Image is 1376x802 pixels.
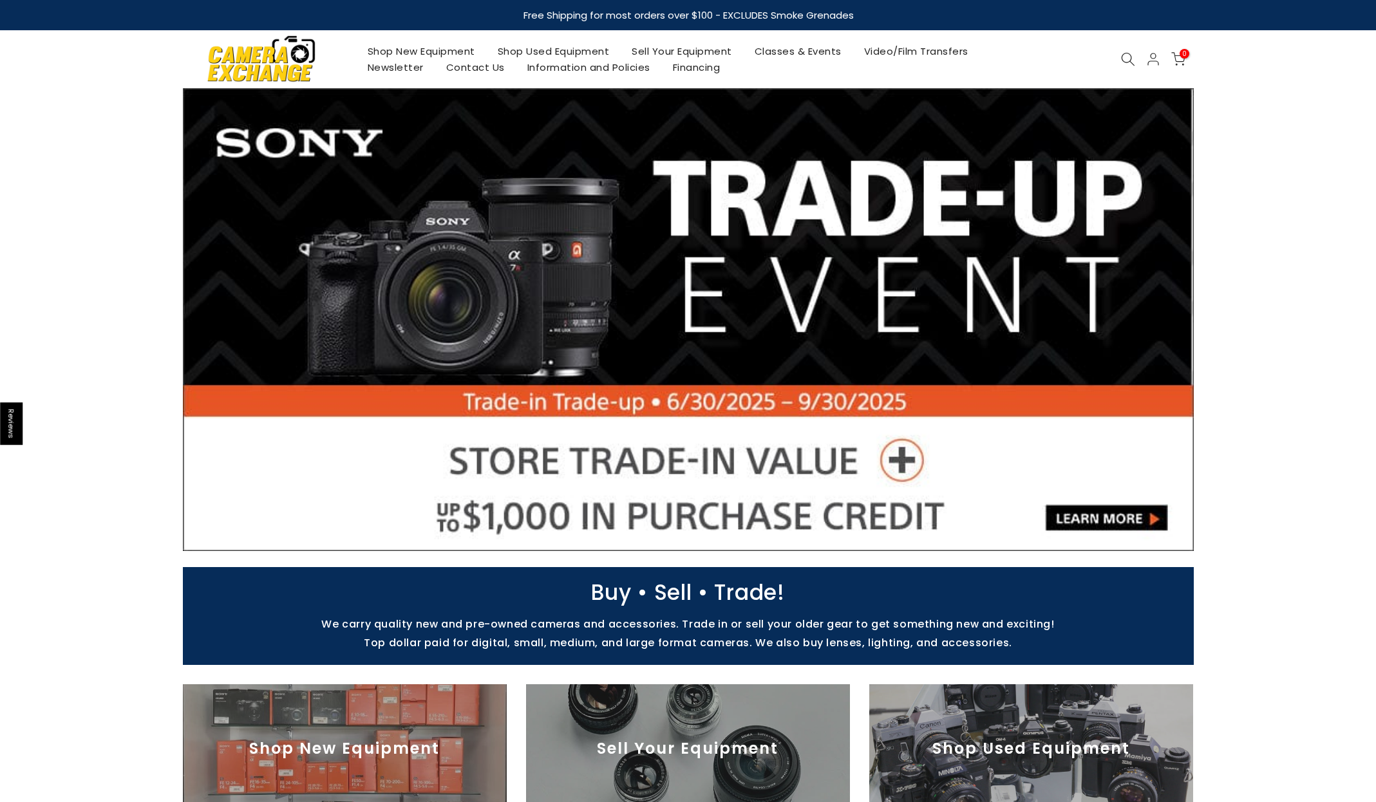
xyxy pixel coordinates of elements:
li: Page dot 2 [664,530,672,537]
p: We carry quality new and pre-owned cameras and accessories. Trade in or sell your older gear to g... [176,618,1200,630]
a: Classes & Events [743,43,853,59]
a: Shop Used Equipment [486,43,621,59]
a: Shop New Equipment [356,43,486,59]
strong: Free Shipping for most orders over $100 - EXCLUDES Smoke Grenades [523,8,853,22]
span: 0 [1180,49,1189,59]
li: Page dot 1 [651,530,658,537]
a: Information and Policies [516,59,661,75]
li: Page dot 4 [692,530,699,537]
p: Top dollar paid for digital, small, medium, and large format cameras. We also buy lenses, lightin... [176,637,1200,649]
a: Sell Your Equipment [621,43,744,59]
a: Financing [661,59,731,75]
a: 0 [1171,52,1185,66]
p: Buy • Sell • Trade! [176,586,1200,599]
a: Video/Film Transfers [853,43,979,59]
li: Page dot 5 [705,530,712,537]
a: Contact Us [435,59,516,75]
li: Page dot 3 [678,530,685,537]
a: Newsletter [356,59,435,75]
li: Page dot 6 [719,530,726,537]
